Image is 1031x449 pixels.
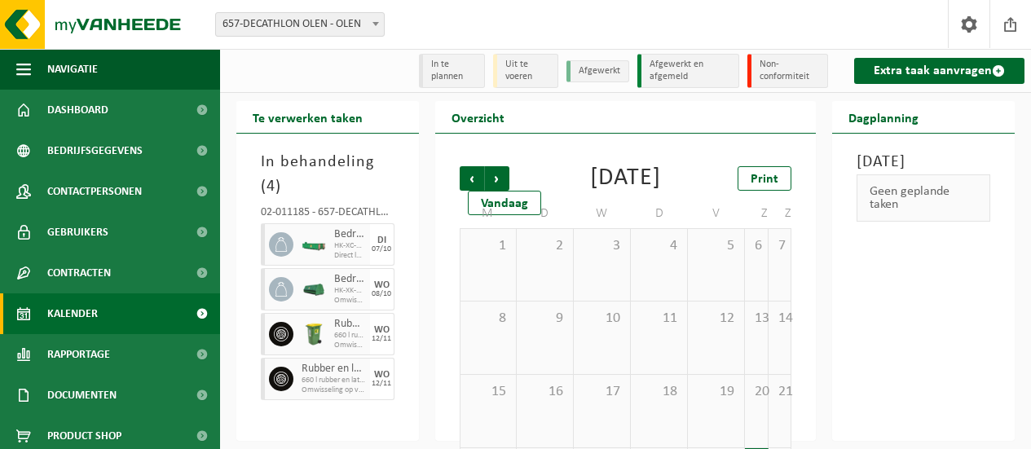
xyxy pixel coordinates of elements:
[469,383,508,401] span: 15
[639,237,679,255] span: 4
[47,130,143,171] span: Bedrijfsgegevens
[334,241,366,251] span: HK-XC-10-G bedrijfsrestafval
[47,334,110,375] span: Rapportage
[753,310,760,328] span: 13
[236,101,379,133] h2: Te verwerken taken
[302,322,326,346] img: WB-0240-HPE-GN-51
[469,237,508,255] span: 1
[435,101,521,133] h2: Overzicht
[639,383,679,401] span: 18
[334,318,366,331] span: Rubber en latexrubber
[47,212,108,253] span: Gebruikers
[469,310,508,328] span: 8
[777,383,783,401] span: 21
[637,54,739,88] li: Afgewerkt en afgemeld
[696,237,736,255] span: 5
[769,199,792,228] td: Z
[525,310,565,328] span: 9
[47,293,98,334] span: Kalender
[631,199,688,228] td: D
[334,286,366,296] span: HK-XK-22-G gemengd bedrijfsafval
[374,280,390,290] div: WO
[47,253,111,293] span: Contracten
[777,237,783,255] span: 7
[857,150,990,174] h3: [DATE]
[302,376,366,385] span: 660 l rubber en latexrubber
[582,237,622,255] span: 3
[753,237,760,255] span: 6
[517,199,574,228] td: D
[460,166,484,191] span: Vorige
[639,310,679,328] span: 11
[582,383,622,401] span: 17
[302,363,366,376] span: Rubber en latexrubber
[857,174,990,222] div: Geen geplande taken
[302,385,366,395] span: Omwisseling op vaste frequentie (incl. verwerking)
[460,199,517,228] td: M
[215,12,385,37] span: 657-DECATHLON OLEN - OLEN
[566,60,629,82] li: Afgewerkt
[525,383,565,401] span: 16
[745,199,769,228] td: Z
[525,237,565,255] span: 2
[696,310,736,328] span: 12
[334,251,366,261] span: Direct laden op aanvraag
[688,199,745,228] td: V
[372,290,391,298] div: 08/10
[261,207,394,223] div: 02-011185 - 657-DECATHLON OLEN - OLEN
[777,310,783,328] span: 14
[377,236,386,245] div: DI
[854,58,1024,84] a: Extra taak aanvragen
[374,370,390,380] div: WO
[738,166,791,191] a: Print
[47,171,142,212] span: Contactpersonen
[334,273,366,286] span: Bedrijfsrestafval
[334,341,366,350] span: Omwisseling op vaste frequentie (incl. verwerking)
[493,54,559,88] li: Uit te voeren
[334,228,366,241] span: Bedrijfsrestafval
[574,199,631,228] td: W
[468,191,541,215] div: Vandaag
[267,178,275,195] span: 4
[372,380,391,388] div: 12/11
[372,335,391,343] div: 12/11
[261,150,394,199] h3: In behandeling ( )
[47,375,117,416] span: Documenten
[419,54,485,88] li: In te plannen
[747,54,828,88] li: Non-conformiteit
[216,13,384,36] span: 657-DECATHLON OLEN - OLEN
[302,284,326,296] img: HK-XK-22-GN-00
[751,173,778,186] span: Print
[832,101,935,133] h2: Dagplanning
[372,245,391,253] div: 07/10
[302,239,326,251] img: HK-XC-10-GN-00
[47,49,98,90] span: Navigatie
[485,166,509,191] span: Volgende
[334,296,366,306] span: Omwisseling op vaste frequentie
[753,383,760,401] span: 20
[374,325,390,335] div: WO
[590,166,661,191] div: [DATE]
[47,90,108,130] span: Dashboard
[582,310,622,328] span: 10
[334,331,366,341] span: 660 l rubber en latexrubber
[696,383,736,401] span: 19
